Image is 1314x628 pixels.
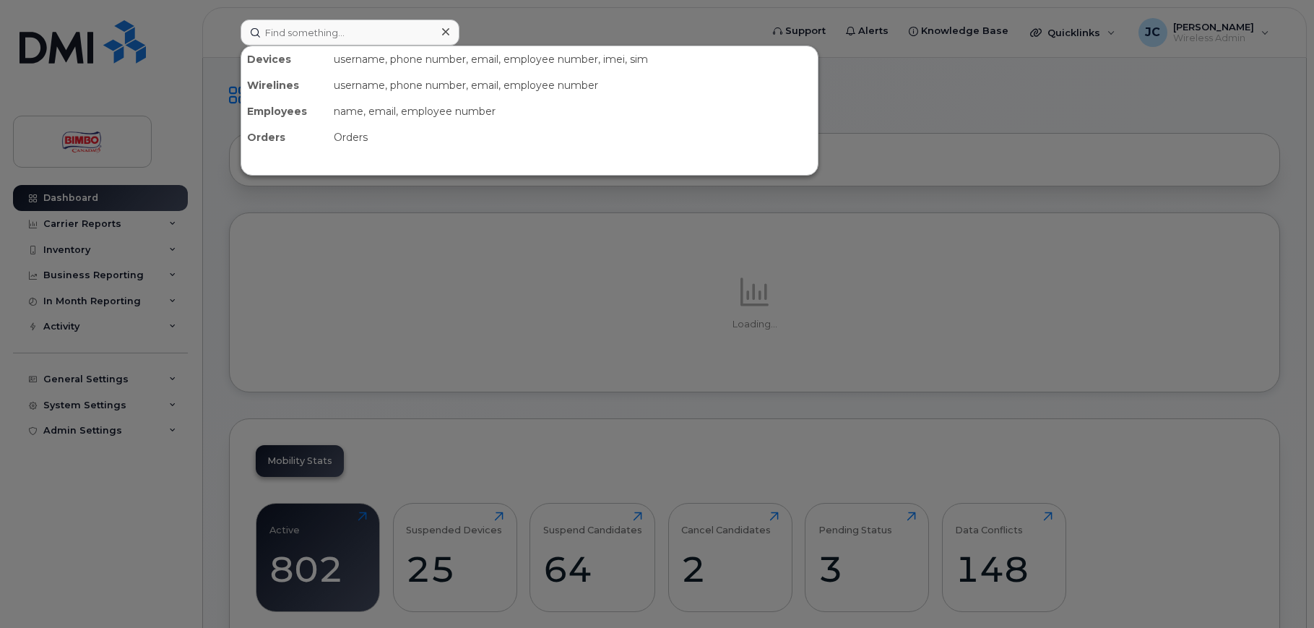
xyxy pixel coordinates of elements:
[241,124,328,150] div: Orders
[328,98,818,124] div: name, email, employee number
[328,46,818,72] div: username, phone number, email, employee number, imei, sim
[241,98,328,124] div: Employees
[328,124,818,150] div: Orders
[241,46,328,72] div: Devices
[241,72,328,98] div: Wirelines
[328,72,818,98] div: username, phone number, email, employee number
